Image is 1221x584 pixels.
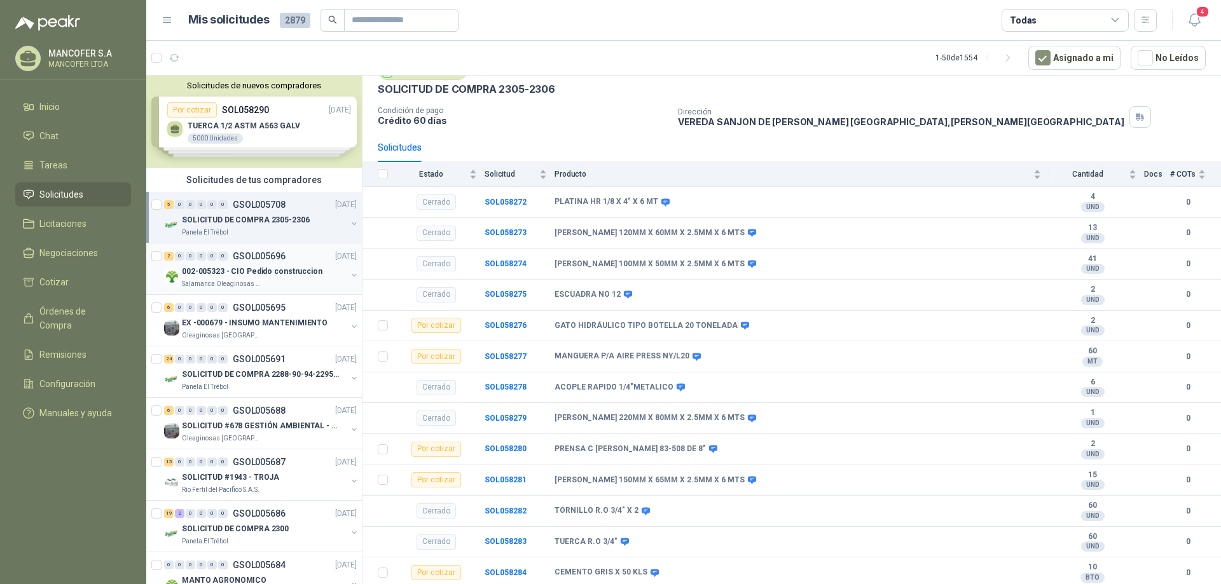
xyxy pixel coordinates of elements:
[555,290,621,300] b: ESCUADRA NO 12
[1196,6,1210,18] span: 4
[164,526,179,541] img: Company Logo
[207,458,217,466] div: 0
[207,200,217,209] div: 0
[233,200,286,209] p: GSOL005708
[1049,439,1136,449] b: 2
[182,472,279,484] p: SOLICITUD #1943 - TROJA
[186,406,195,415] div: 0
[164,475,179,490] img: Company Logo
[197,406,206,415] div: 0
[39,377,95,391] span: Configuración
[164,248,359,289] a: 2 0 0 0 0 0 GSOL005696[DATE] Company Logo002-005323 - CIO Pedido construccionSalamanca Oleaginosa...
[48,49,128,58] p: MANCOFER S.A
[175,560,184,569] div: 0
[1170,381,1206,393] b: 0
[197,252,206,261] div: 0
[175,200,184,209] div: 0
[39,275,69,289] span: Cotizar
[378,115,668,126] p: Crédito 60 días
[218,458,228,466] div: 0
[182,266,322,278] p: 002-005323 - CIO Pedido construccion
[485,321,527,330] b: SOL058276
[411,349,461,364] div: Por cotizar
[233,509,286,518] p: GSOL005686
[1170,258,1206,270] b: 0
[207,560,217,569] div: 0
[328,15,337,24] span: search
[218,252,228,261] div: 0
[485,290,527,299] b: SOL058275
[396,170,467,179] span: Estado
[555,351,689,362] b: MANGUERA P/A AIRE PRESS NY/L20
[182,382,228,392] p: Panela El Trébol
[378,106,668,115] p: Condición de pago
[1049,316,1136,326] b: 2
[1170,170,1196,179] span: # COTs
[39,187,83,201] span: Solicitudes
[186,458,195,466] div: 0
[417,411,456,426] div: Cerrado
[207,509,217,518] div: 0
[164,372,179,387] img: Company Logo
[39,406,112,420] span: Manuales y ayuda
[15,212,131,236] a: Licitaciones
[197,355,206,363] div: 0
[485,383,527,391] b: SOL058278
[555,197,658,207] b: PLATINA HR 1/8 X 4" X 6 MT
[555,567,647,578] b: CEMENTO GRIS X 50 KLS
[1081,387,1105,397] div: UND
[555,259,745,269] b: [PERSON_NAME] 100MM X 50MM X 2.5MM X 6 MTS
[335,302,357,314] p: [DATE]
[164,252,174,261] div: 2
[182,433,262,444] p: Oleaginosas [GEOGRAPHIC_DATA][PERSON_NAME]
[335,405,357,417] p: [DATE]
[48,60,128,68] p: MANCOFER LTDA
[417,226,456,241] div: Cerrado
[411,472,461,487] div: Por cotizar
[15,241,131,265] a: Negociaciones
[1081,511,1105,521] div: UND
[197,303,206,312] div: 0
[335,508,357,520] p: [DATE]
[15,182,131,207] a: Solicitudes
[164,458,174,466] div: 15
[378,140,422,154] div: Solicitudes
[218,355,228,363] div: 0
[555,228,745,238] b: [PERSON_NAME] 120MM X 60MM X 2.5MM X 6 MTS
[233,560,286,569] p: GSOL005684
[186,355,195,363] div: 0
[218,200,228,209] div: 0
[39,217,86,231] span: Licitaciones
[15,153,131,177] a: Tareas
[1170,320,1206,332] b: 0
[1170,567,1206,579] b: 0
[485,568,527,577] a: SOL058284
[1081,202,1105,212] div: UND
[280,13,310,28] span: 2879
[411,318,461,333] div: Por cotizar
[197,560,206,569] div: 0
[1081,325,1105,336] div: UND
[485,352,527,361] a: SOL058277
[1081,449,1105,459] div: UND
[1049,223,1136,233] b: 13
[164,454,359,495] a: 15 0 0 0 0 0 GSOL005687[DATE] Company LogoSOLICITUD #1943 - TROJARio Fertil del Pacífico S.A.S.
[164,506,359,547] a: 19 2 0 0 0 0 GSOL005686[DATE] Company LogoSOLICITUD DE COMPRA 2300Panela El Trébol
[1010,13,1037,27] div: Todas
[164,197,359,238] a: 5 0 0 0 0 0 GSOL005708[DATE] Company LogoSOLICITUD DE COMPRA 2305-2306Panela El Trébol
[1170,505,1206,517] b: 0
[485,475,527,484] a: SOL058281
[1049,408,1136,418] b: 1
[15,343,131,367] a: Remisiones
[1081,295,1105,305] div: UND
[1049,532,1136,542] b: 60
[186,200,195,209] div: 0
[175,303,184,312] div: 0
[1170,227,1206,239] b: 0
[233,303,286,312] p: GSOL005695
[485,537,527,546] b: SOL058283
[233,252,286,261] p: GSOL005696
[175,509,184,518] div: 2
[1028,46,1121,70] button: Asignado a mi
